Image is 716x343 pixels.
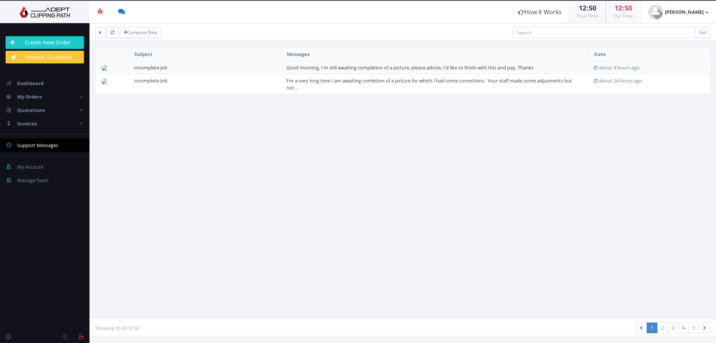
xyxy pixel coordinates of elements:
span: Manage Team [17,177,48,184]
img: user_default.jpg [648,4,663,19]
span: : [622,3,625,12]
a: [PERSON_NAME] [641,1,716,23]
a: 1 [647,322,657,333]
a: 5 [688,322,699,333]
span: My Account [17,163,44,170]
a: For a very long time I am awaiting comletion of a picture for which I had some corrections. Your ... [286,77,572,91]
p: Showing 20-30 of 50 [95,324,397,332]
span: September 16, 2025 [599,64,640,71]
button: Refresh [107,27,119,38]
img: Adept Graphics [6,6,84,18]
a: Request Quotation [6,51,84,63]
a: How It Works [511,1,569,23]
th: Date [588,48,710,61]
img: 12bce8930ccc068fab39f9092c969f01 [101,65,110,71]
a: Incomplete Job [134,77,167,84]
span: 50 [625,3,632,12]
small: Our Time [613,13,633,19]
a: 3 [668,322,678,333]
span: My Orders [17,93,42,100]
span: 12 [615,3,622,12]
a: 4 [678,322,689,333]
span: Dashboard [17,80,44,87]
img: 12bce8930ccc068fab39f9092c969f01 [101,78,110,84]
span: September 15, 2025 [599,77,642,84]
span: 12 [579,3,586,12]
input: Search [513,27,695,38]
button: Go! [695,27,710,38]
th: Messages [281,48,588,61]
a: 2 [657,322,668,333]
a: Compose New [120,27,161,38]
span: Quotations [17,107,45,113]
a: Incomplete Job [134,64,167,71]
span: 50 [589,3,596,12]
a: Good morning, I'm still awaiting completino of a picture, please advise, I'd like to finish with ... [286,64,534,71]
span: Support Messages [17,142,58,149]
strong: [PERSON_NAME] [665,9,704,15]
a: Create New Order [6,36,84,49]
span: Invoices [17,120,37,127]
span: : [586,3,589,12]
th: Subject [128,48,281,61]
small: Your Time [577,13,598,19]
